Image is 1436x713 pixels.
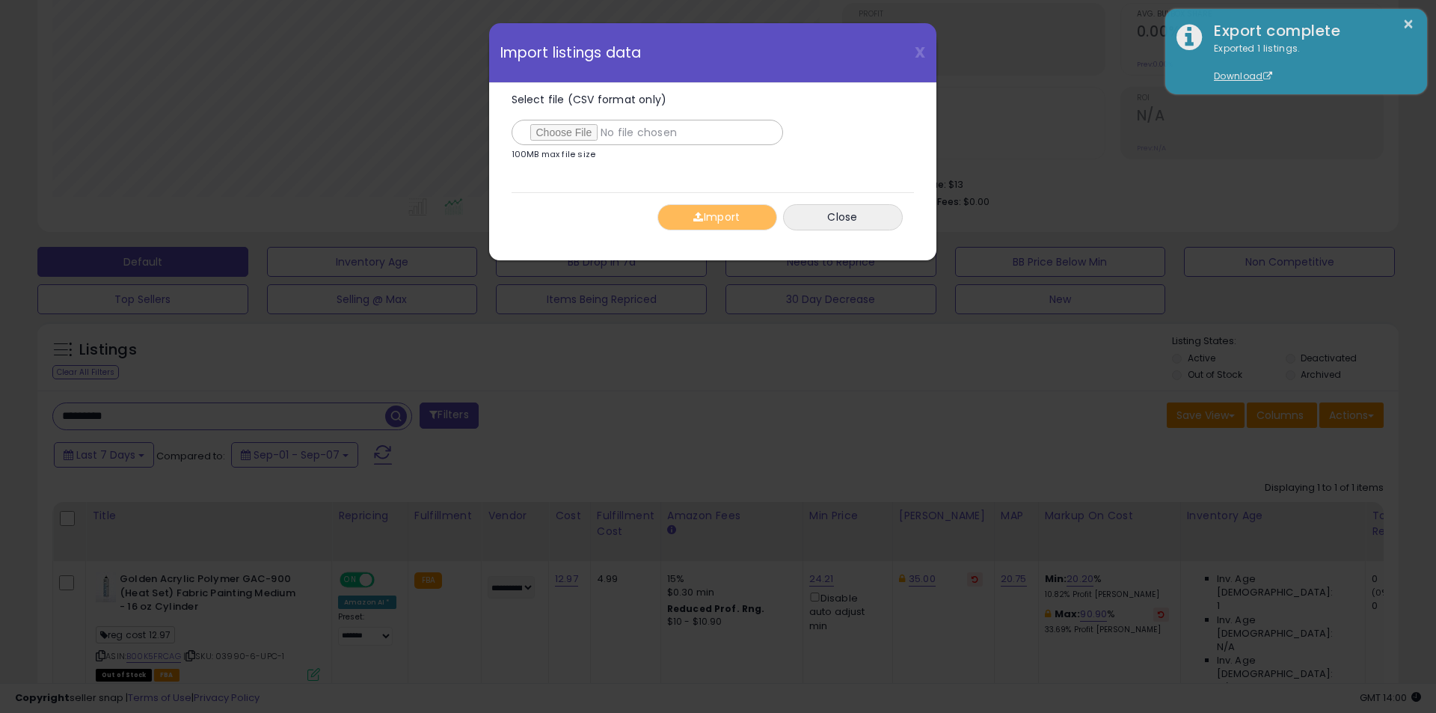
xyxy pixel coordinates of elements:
[657,204,777,230] button: Import
[1402,15,1414,34] button: ×
[1203,20,1416,42] div: Export complete
[915,42,925,63] span: X
[1214,70,1272,82] a: Download
[512,92,667,107] span: Select file (CSV format only)
[1203,42,1416,84] div: Exported 1 listings.
[512,150,596,159] p: 100MB max file size
[500,46,642,60] span: Import listings data
[783,204,903,230] button: Close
